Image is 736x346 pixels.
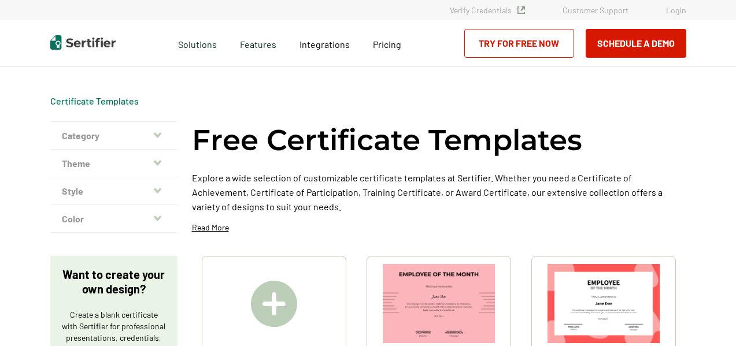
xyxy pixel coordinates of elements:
a: Try for Free Now [464,29,574,58]
button: Theme [50,150,177,177]
img: Simple & Modern Employee of the Month Certificate Template [383,264,495,343]
a: Certificate Templates [50,95,139,106]
img: Sertifier | Digital Credentialing Platform [50,35,116,50]
span: Solutions [178,36,217,50]
img: Verified [517,6,525,14]
span: Certificate Templates [50,95,139,107]
div: Breadcrumb [50,95,139,107]
a: Verify Credentials [450,5,525,15]
h1: Free Certificate Templates [192,121,582,159]
p: Explore a wide selection of customizable certificate templates at Sertifier. Whether you need a C... [192,170,686,214]
span: Pricing [373,39,401,50]
p: Read More [192,222,229,233]
button: Color [50,205,177,233]
img: Modern & Red Employee of the Month Certificate Template [548,264,660,343]
button: Style [50,177,177,205]
a: Pricing [373,36,401,50]
span: Integrations [299,39,350,50]
span: Features [240,36,276,50]
a: Customer Support [563,5,628,15]
a: Login [666,5,686,15]
button: Category [50,122,177,150]
img: Create A Blank Certificate [251,281,297,327]
p: Want to create your own design? [62,267,166,296]
a: Integrations [299,36,350,50]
